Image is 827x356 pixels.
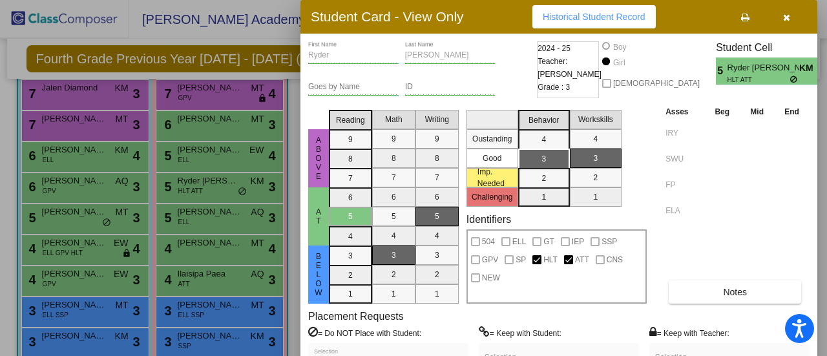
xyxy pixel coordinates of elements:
[308,326,421,339] label: = Do NOT Place with Student:
[799,61,817,75] span: KM
[612,41,627,53] div: Boy
[532,5,656,28] button: Historical Student Record
[313,136,324,181] span: Above
[543,234,554,249] span: GT
[716,63,727,79] span: 5
[665,149,701,169] input: assessment
[538,81,570,94] span: Grade : 3
[538,42,571,55] span: 2024 - 25
[662,105,704,119] th: Asses
[512,234,526,249] span: ELL
[665,175,701,194] input: assessment
[313,252,324,297] span: Below
[516,252,526,267] span: SP
[308,83,399,92] input: goes by name
[543,252,558,267] span: HLT
[575,252,589,267] span: ATT
[649,326,729,339] label: = Keep with Teacher:
[482,234,495,249] span: 504
[572,234,584,249] span: IEP
[774,105,810,119] th: End
[612,57,625,68] div: Girl
[728,61,799,75] span: Ryder [PERSON_NAME]
[543,12,645,22] span: Historical Student Record
[482,270,500,286] span: NEW
[613,76,700,91] span: [DEMOGRAPHIC_DATA]
[723,287,747,297] span: Notes
[740,105,774,119] th: Mid
[704,105,740,119] th: Beg
[482,252,498,267] span: GPV
[665,201,701,220] input: assessment
[669,280,801,304] button: Notes
[602,234,617,249] span: SSP
[728,75,790,85] span: HLT ATT
[308,310,404,322] label: Placement Requests
[313,207,324,225] span: At
[538,55,602,81] span: Teacher: [PERSON_NAME]
[479,326,561,339] label: = Keep with Student:
[311,8,464,25] h3: Student Card - View Only
[466,213,511,225] label: Identifiers
[607,252,623,267] span: CNS
[665,123,701,143] input: assessment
